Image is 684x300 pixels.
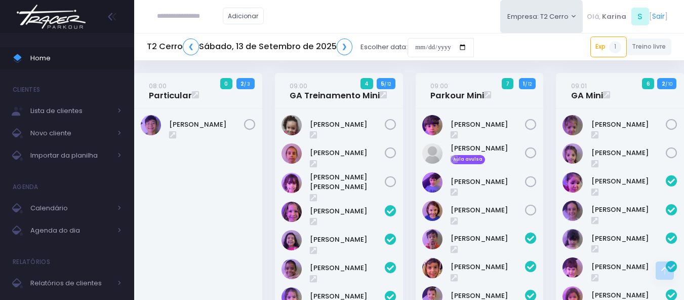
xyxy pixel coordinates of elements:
[281,143,302,164] img: Laura Oliveira Alves
[591,234,666,244] a: [PERSON_NAME]
[183,39,199,55] a: ❮
[422,143,442,164] img: Joaquim Zorowich Tilkian
[310,235,385,245] a: [PERSON_NAME]
[665,81,672,87] small: / 10
[422,201,442,221] img: Ícaro Torres Longhi
[223,8,264,24] a: Adicionar
[310,263,385,273] a: [PERSON_NAME]
[13,80,40,100] h4: Clientes
[502,78,514,89] span: 7
[310,120,385,130] a: [PERSON_NAME]
[430,81,448,91] small: 09:00
[30,224,111,237] span: Agenda do dia
[30,52,122,65] span: Home
[220,78,232,89] span: 0
[451,205,526,215] a: [PERSON_NAME]
[652,11,665,22] a: Sair
[30,127,111,140] span: Novo cliente
[149,81,192,101] a: 08:00Particular
[290,81,380,101] a: 09:00GA Treinamento Mini
[583,5,671,28] div: [ ]
[562,143,583,164] img: Clara Bordini
[591,176,666,186] a: [PERSON_NAME]
[281,173,302,193] img: Luna de Barros Guerinaud
[244,81,250,87] small: / 3
[422,258,442,278] img: Bento Oliveira da Costa
[631,8,649,25] span: S
[523,80,525,88] strong: 1
[451,155,486,164] span: Aula avulsa
[422,229,442,249] img: Benjamin Franco
[281,230,302,250] img: Giovanna Silveira Barp
[609,41,621,53] span: 1
[281,259,302,279] img: Helena Maciel dos Santos
[310,206,385,216] a: [PERSON_NAME]
[591,148,666,158] a: [PERSON_NAME]
[591,262,666,272] a: [PERSON_NAME]
[591,205,666,215] a: [PERSON_NAME]
[240,80,244,88] strong: 2
[525,81,532,87] small: / 12
[451,234,526,244] a: [PERSON_NAME]
[430,81,484,101] a: 09:00Parkour Mini
[422,172,442,193] img: Lucas Pesciallo
[451,143,526,154] a: [PERSON_NAME]
[337,39,353,55] a: ❯
[30,149,111,162] span: Importar da planilha
[562,257,583,278] img: Laura Ximenes Zanini
[562,115,583,135] img: Alice Bordini
[587,12,600,22] span: Olá,
[590,36,627,57] a: Exp1
[13,177,38,197] h4: Agenda
[451,177,526,187] a: [PERSON_NAME]
[281,115,302,135] img: Antonella sousa bertanha
[30,202,111,215] span: Calendário
[571,81,587,91] small: 09:01
[310,148,385,158] a: [PERSON_NAME]
[602,12,626,22] span: Karina
[451,120,526,130] a: [PERSON_NAME]
[147,39,352,55] h5: T2 Cerro Sábado, 13 de Setembro de 2025
[360,78,373,89] span: 4
[141,115,161,135] img: Albert Hong
[30,104,111,118] span: Lista de clientes
[149,81,167,91] small: 08:00
[562,229,583,249] img: Isabela Sanseverino Curvo Candido Lima
[562,201,583,221] img: Helena de Oliveira Mendonça
[310,172,385,192] a: [PERSON_NAME] [PERSON_NAME]
[451,262,526,272] a: [PERSON_NAME]
[422,115,442,135] img: Gustavo Braga Janeiro Antunes
[147,35,474,59] div: Escolher data:
[281,202,302,222] img: Beatriz Giometti
[571,81,603,101] a: 09:01GA Mini
[30,277,111,290] span: Relatórios de clientes
[562,172,583,193] img: Beatriz Gelber de Azevedo
[642,78,654,89] span: 6
[591,120,666,130] a: [PERSON_NAME]
[627,39,672,55] a: Treino livre
[169,120,244,130] a: [PERSON_NAME]
[13,252,50,272] h4: Relatórios
[290,81,307,91] small: 09:00
[381,80,384,88] strong: 5
[384,81,391,87] small: / 12
[662,80,665,88] strong: 2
